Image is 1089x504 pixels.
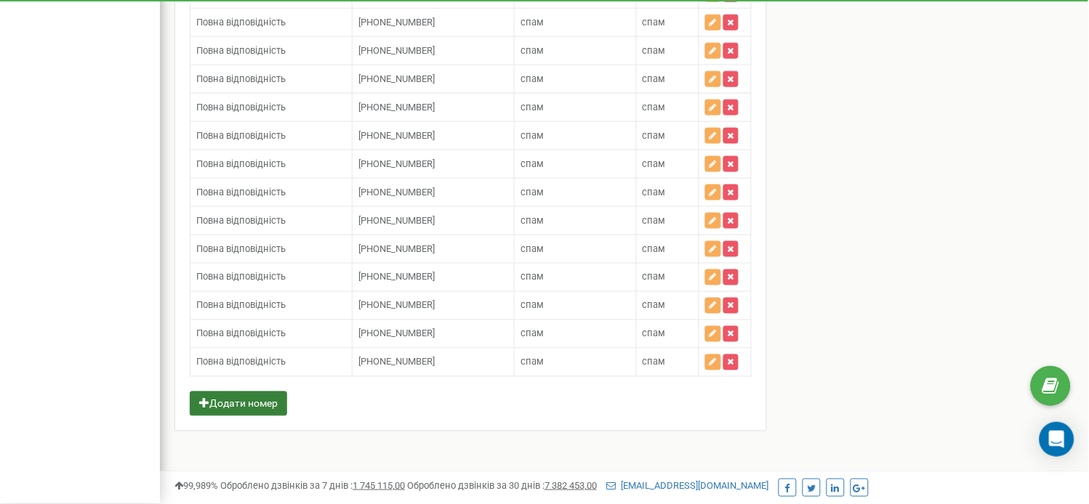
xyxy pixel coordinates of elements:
[521,130,544,141] span: спам
[358,215,435,226] span: [PHONE_NUMBER]
[521,187,544,198] span: спам
[643,187,666,198] span: спам
[196,215,286,226] span: Повна відповідність
[521,158,544,169] span: спам
[358,300,435,311] span: [PHONE_NUMBER]
[643,272,666,283] span: спам
[643,328,666,339] span: спам
[521,272,544,283] span: спам
[220,480,405,491] span: Оброблено дзвінків за 7 днів :
[521,215,544,226] span: спам
[1040,422,1074,457] div: Open Intercom Messenger
[358,187,435,198] span: [PHONE_NUMBER]
[521,73,544,84] span: спам
[358,243,435,254] span: [PHONE_NUMBER]
[521,300,544,311] span: спам
[643,17,666,28] span: спам
[643,102,666,113] span: спам
[358,102,435,113] span: [PHONE_NUMBER]
[196,187,286,198] span: Повна відповідність
[643,300,666,311] span: спам
[544,480,597,491] u: 7 382 453,00
[643,158,666,169] span: спам
[196,243,286,254] span: Повна відповідність
[196,300,286,311] span: Повна відповідність
[174,480,218,491] span: 99,989%
[196,102,286,113] span: Повна відповідність
[358,357,435,367] span: [PHONE_NUMBER]
[521,17,544,28] span: спам
[358,130,435,141] span: [PHONE_NUMBER]
[643,215,666,226] span: спам
[358,328,435,339] span: [PHONE_NUMBER]
[196,328,286,339] span: Повна відповідність
[358,73,435,84] span: [PHONE_NUMBER]
[358,45,435,56] span: [PHONE_NUMBER]
[643,357,666,367] span: спам
[521,328,544,339] span: спам
[196,272,286,283] span: Повна відповідність
[358,272,435,283] span: [PHONE_NUMBER]
[521,102,544,113] span: спам
[196,130,286,141] span: Повна відповідність
[643,73,666,84] span: спам
[521,357,544,367] span: спам
[521,243,544,254] span: спам
[190,391,287,416] button: Додати номер
[353,480,405,491] u: 1 745 115,00
[196,357,286,367] span: Повна відповідність
[196,45,286,56] span: Повна відповідність
[643,243,666,254] span: спам
[358,158,435,169] span: [PHONE_NUMBER]
[521,45,544,56] span: спам
[358,17,435,28] span: [PHONE_NUMBER]
[196,17,286,28] span: Повна відповідність
[196,73,286,84] span: Повна відповідність
[643,45,666,56] span: спам
[606,480,769,491] a: [EMAIL_ADDRESS][DOMAIN_NAME]
[643,130,666,141] span: спам
[196,158,286,169] span: Повна відповідність
[407,480,597,491] span: Оброблено дзвінків за 30 днів :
